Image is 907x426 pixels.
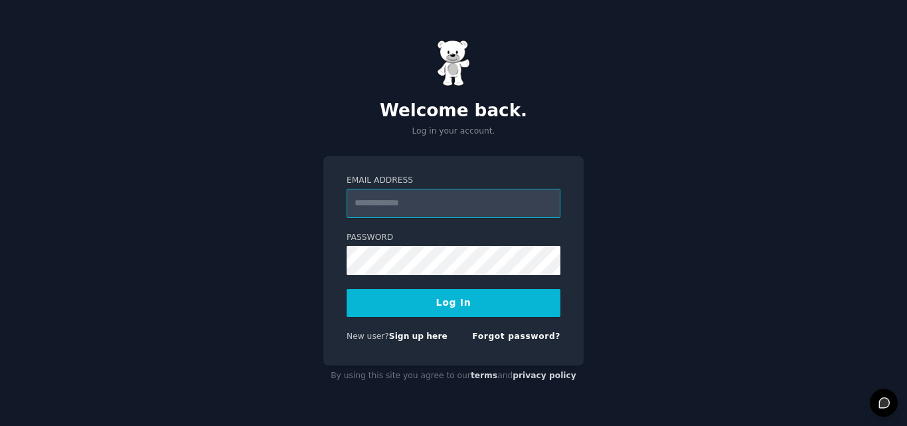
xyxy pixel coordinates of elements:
[471,371,497,380] a: terms
[323,366,584,387] div: By using this site you agree to our and
[437,40,470,86] img: Gummy Bear
[347,175,560,187] label: Email Address
[472,332,560,341] a: Forgot password?
[347,332,389,341] span: New user?
[323,100,584,122] h2: Welcome back.
[347,289,560,317] button: Log In
[323,126,584,138] p: Log in your account.
[513,371,576,380] a: privacy policy
[347,232,560,244] label: Password
[389,332,448,341] a: Sign up here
